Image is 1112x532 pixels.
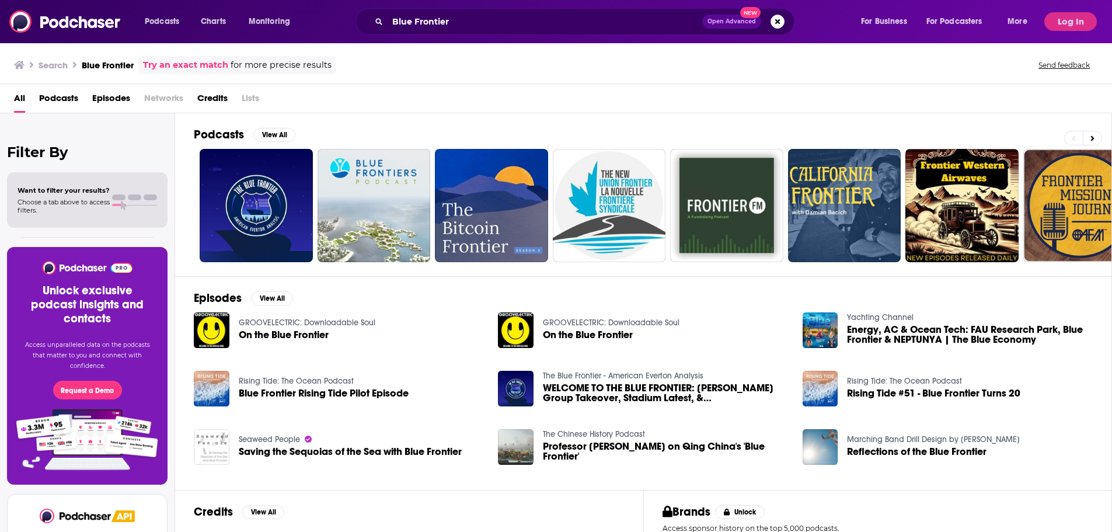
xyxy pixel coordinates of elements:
img: Podchaser - Follow, Share and Rate Podcasts [40,509,112,523]
a: Seaweed People [239,434,300,444]
img: Saving the Sequoias of the Sea with Blue Frontier [194,429,229,465]
img: Podchaser API banner [111,510,135,522]
p: Access unparalleled data on the podcasts that matter to you and connect with confidence. [21,340,154,371]
h3: Blue Frontier [82,60,134,71]
div: Search podcasts, credits, & more... [367,8,806,35]
a: WELCOME TO THE BLUE FRONTIER: Friedkin Group Takeover, Stadium Latest, & Thelwell/Dyche Futures [543,383,789,403]
span: More [1008,13,1027,30]
button: open menu [853,12,922,31]
span: for more precise results [231,58,332,72]
input: Search podcasts, credits, & more... [388,12,702,31]
button: Open AdvancedNew [702,15,761,29]
span: For Podcasters [926,13,982,30]
a: Saving the Sequoias of the Sea with Blue Frontier [239,447,462,457]
button: View All [251,291,293,305]
a: EpisodesView All [194,291,293,305]
span: Want to filter your results? [18,186,110,194]
a: The Chinese History Podcast [543,429,645,439]
img: Blue Frontier Rising Tide Pilot Episode [194,371,229,406]
a: Rising Tide: The Ocean Podcast [239,376,354,386]
a: PodcastsView All [194,127,295,142]
span: New [740,7,761,18]
a: Professor Ronald Po on Qing China's 'Blue Frontier' [543,441,789,461]
a: Charts [193,12,233,31]
button: View All [253,128,295,142]
a: On the Blue Frontier [239,330,329,340]
img: On the Blue Frontier [194,312,229,348]
a: Credits [197,89,228,113]
button: Log In [1044,12,1097,31]
img: On the Blue Frontier [498,312,534,348]
img: Professor Ronald Po on Qing China's 'Blue Frontier' [498,429,534,465]
a: GROOVELECTRIC: Downloadable Soul [543,318,679,328]
span: Lists [242,89,259,113]
span: WELCOME TO THE BLUE FRONTIER: [PERSON_NAME] Group Takeover, Stadium Latest, & Thelwell/[PERSON_NA... [543,383,789,403]
a: Rising Tide: The Ocean Podcast [847,376,962,386]
a: Blue Frontier Rising Tide Pilot Episode [239,388,409,398]
img: Energy, AC & Ocean Tech: FAU Research Park, Blue Frontier & NEPTUNYA | The Blue Economy [803,312,838,348]
span: Open Advanced [707,19,756,25]
a: Reflections of the Blue Frontier [847,447,986,457]
a: GROOVELECTRIC: Downloadable Soul [239,318,375,328]
span: Podcasts [145,13,179,30]
h2: Episodes [194,291,242,305]
a: Marching Band Drill Design by Eric Berger [847,434,1020,444]
img: Rising Tide #51 - Blue Frontier Turns 20 [803,371,838,406]
a: Yachting Channel [847,312,914,322]
h2: Filter By [7,144,168,161]
img: Pro Features [12,409,162,471]
img: WELCOME TO THE BLUE FRONTIER: Friedkin Group Takeover, Stadium Latest, & Thelwell/Dyche Futures [498,371,534,406]
a: Podcasts [39,89,78,113]
span: For Business [861,13,907,30]
img: Podchaser - Follow, Share and Rate Podcasts [41,261,133,274]
h2: Credits [194,505,233,519]
span: Professor [PERSON_NAME] on Qing China's 'Blue Frontier' [543,441,789,461]
a: Try an exact match [143,58,228,72]
span: Networks [144,89,183,113]
button: open menu [240,12,305,31]
a: Reflections of the Blue Frontier [803,429,838,465]
a: All [14,89,25,113]
h2: Podcasts [194,127,244,142]
a: CreditsView All [194,505,284,519]
span: Choose a tab above to access filters. [18,198,110,214]
a: Energy, AC & Ocean Tech: FAU Research Park, Blue Frontier & NEPTUNYA | The Blue Economy [847,325,1093,345]
img: Podchaser - Follow, Share and Rate Podcasts [9,11,121,33]
a: Rising Tide #51 - Blue Frontier Turns 20 [847,388,1020,398]
h3: Search [39,60,68,71]
button: Unlock [715,505,765,519]
a: On the Blue Frontier [543,330,633,340]
button: Request a Demo [53,381,122,399]
button: open menu [999,12,1042,31]
button: View All [242,505,284,519]
a: Episodes [92,89,130,113]
span: Monitoring [249,13,290,30]
span: Charts [201,13,226,30]
button: Send feedback [1035,60,1093,70]
a: The Blue Frontier - American Everton Analysis [543,371,703,381]
button: open menu [137,12,194,31]
h3: Unlock exclusive podcast insights and contacts [21,284,154,326]
h2: Brands [663,505,711,519]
